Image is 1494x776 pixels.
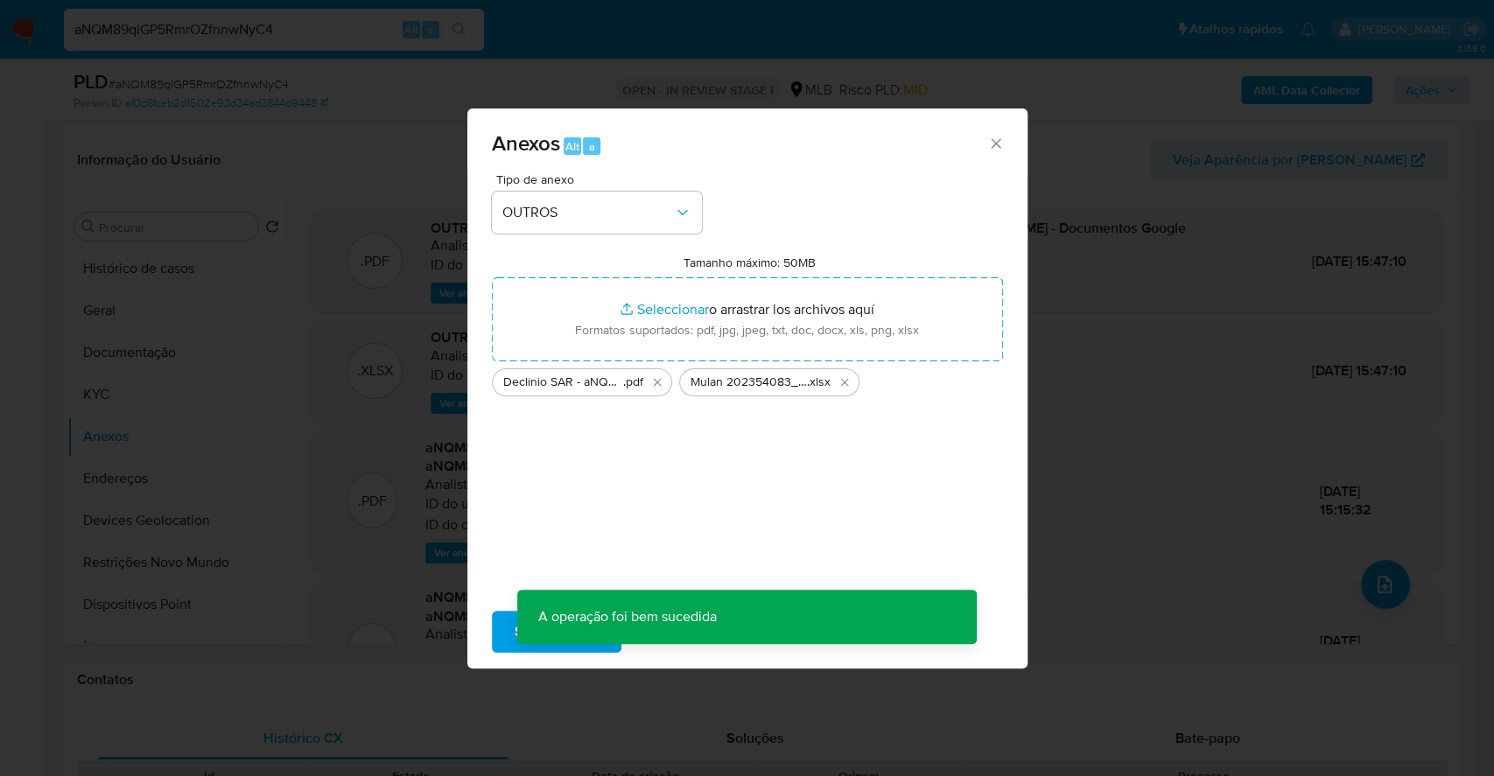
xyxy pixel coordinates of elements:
button: Subir arquivo [492,611,621,653]
span: Mulan 202354083_2025_09_16_08_21_49 [691,374,807,391]
span: a [589,138,595,155]
button: OUTROS [492,192,702,234]
span: .xlsx [807,374,831,391]
button: Eliminar Mulan 202354083_2025_09_16_08_21_49.xlsx [834,372,855,393]
span: Declinio SAR - aNQM89qlGP5RmrOZfnnwNyC4 - CPF 70374390100 - [PERSON_NAME] GERMANO - Documentos Go... [503,374,623,391]
span: OUTROS [502,204,674,221]
span: Tipo de anexo [496,173,706,185]
span: .pdf [623,374,643,391]
span: Anexos [492,128,560,158]
ul: Archivos seleccionados [492,361,1003,396]
label: Tamanho máximo: 50MB [684,255,816,270]
span: Subir arquivo [515,612,599,651]
button: Cerrar [987,135,1003,150]
button: Eliminar Declinio SAR - aNQM89qlGP5RmrOZfnnwNyC4 - CPF 70374390100 - IZABELLA SOARES GERMANO - Do... [647,372,668,393]
span: Alt [565,138,579,155]
p: A operação foi bem sucedida [517,590,738,644]
span: Cancelar [651,612,708,651]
